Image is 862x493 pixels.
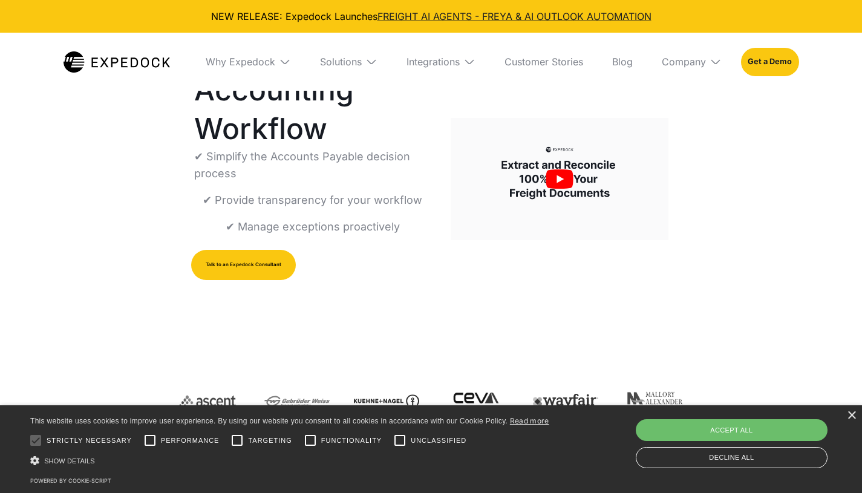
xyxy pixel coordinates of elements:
span: Targeting [248,436,292,446]
div: Integrations [407,56,460,68]
a: Talk to an Expedock Consultant [191,250,296,280]
div: Solutions [310,33,387,91]
span: Unclassified [411,436,466,446]
span: This website uses cookies to improve user experience. By using our website you consent to all coo... [30,417,508,425]
a: Get a Demo [741,48,798,76]
span: Performance [161,436,220,446]
div: Why Expedock [206,56,275,68]
a: Customer Stories [495,33,593,91]
div: Company [662,56,706,68]
div: Integrations [397,33,485,91]
p: ✔ Simplify the Accounts Payable decision process [194,148,431,182]
div: NEW RELEASE: Expedock Launches [10,10,852,23]
div: Decline all [636,447,828,468]
a: Read more [510,416,549,425]
p: ✔ Manage exceptions proactively [226,218,400,235]
a: Blog [602,33,642,91]
div: Show details [30,454,549,467]
div: Why Expedock [196,33,301,91]
p: ✔ Provide transparency for your workflow [203,192,422,209]
div: Solutions [320,56,362,68]
div: Company [652,33,731,91]
div: Accept all [636,419,828,441]
iframe: Chat Widget [802,435,862,493]
span: Strictly necessary [47,436,132,446]
div: Close [847,411,856,420]
a: FREIGHT AI AGENTS - FREYA & AI OUTLOOK AUTOMATION [377,10,651,22]
a: Powered by cookie-script [30,477,111,484]
span: Functionality [321,436,382,446]
span: Show details [44,457,95,465]
a: open lightbox [451,118,668,240]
